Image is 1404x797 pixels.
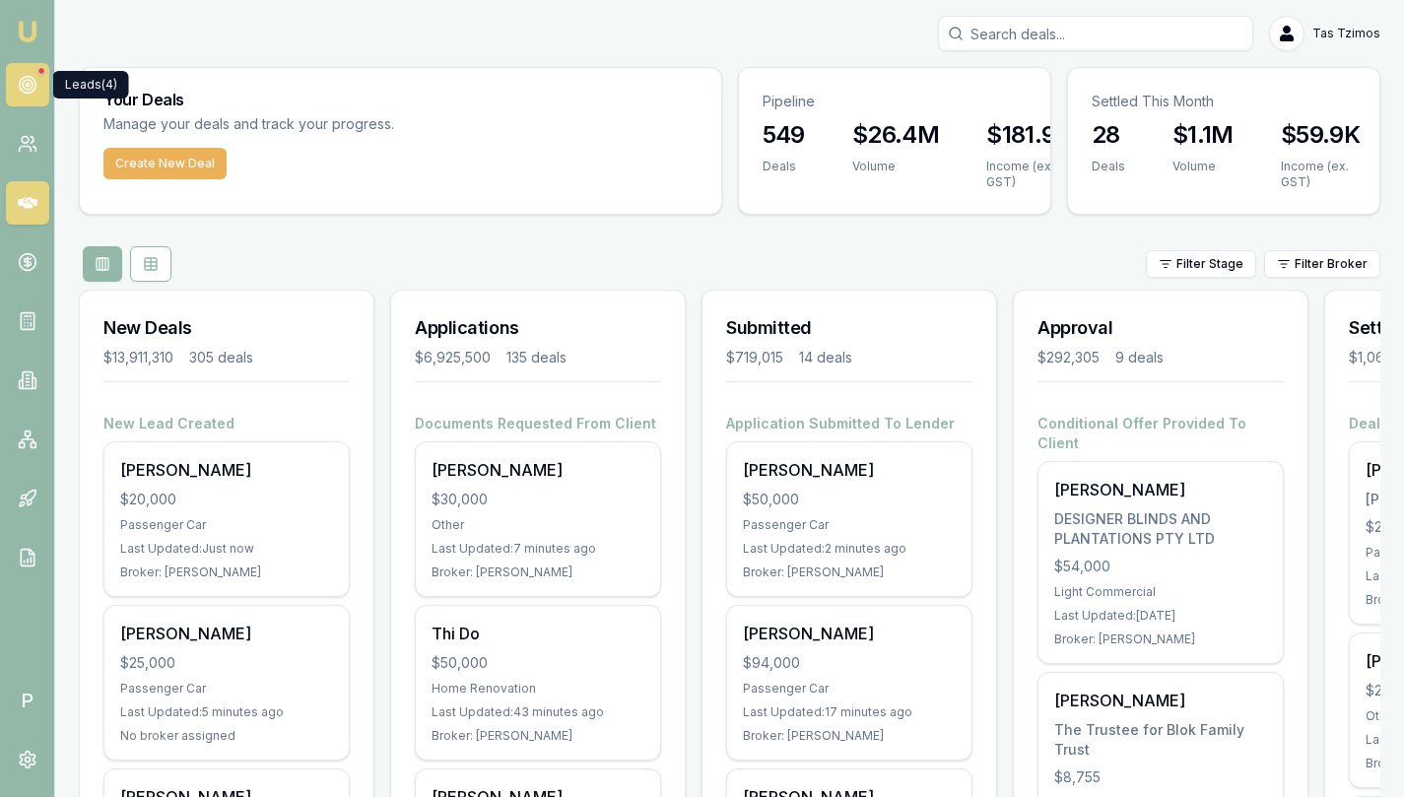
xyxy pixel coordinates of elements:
[799,348,852,367] div: 14 deals
[1054,631,1267,647] div: Broker: [PERSON_NAME]
[432,458,644,482] div: [PERSON_NAME]
[415,314,661,342] h3: Applications
[120,728,333,744] div: No broker assigned
[415,348,491,367] div: $6,925,500
[743,490,956,509] div: $50,000
[743,622,956,645] div: [PERSON_NAME]
[120,622,333,645] div: [PERSON_NAME]
[1176,256,1243,272] span: Filter Stage
[1092,159,1125,174] div: Deals
[1092,92,1356,111] p: Settled This Month
[852,159,939,174] div: Volume
[726,414,972,433] h4: Application Submitted To Lender
[986,119,1072,151] h3: $181.9K
[415,414,661,433] h4: Documents Requested From Client
[1054,608,1267,624] div: Last Updated: [DATE]
[1281,159,1360,190] div: Income (ex. GST)
[743,681,956,697] div: Passenger Car
[432,517,644,533] div: Other
[120,490,333,509] div: $20,000
[743,653,956,673] div: $94,000
[763,159,805,174] div: Deals
[986,159,1072,190] div: Income (ex. GST)
[1172,119,1234,151] h3: $1.1M
[743,704,956,720] div: Last Updated: 17 minutes ago
[432,622,644,645] div: Thi Do
[1037,314,1284,342] h3: Approval
[120,704,333,720] div: Last Updated: 5 minutes ago
[1054,478,1267,501] div: [PERSON_NAME]
[103,348,173,367] div: $13,911,310
[6,679,49,722] span: P
[763,119,805,151] h3: 549
[852,119,939,151] h3: $26.4M
[120,458,333,482] div: [PERSON_NAME]
[103,314,350,342] h3: New Deals
[16,20,39,43] img: emu-icon-u.png
[1054,720,1267,760] div: The Trustee for Blok Family Trust
[1037,348,1100,367] div: $292,305
[1115,348,1164,367] div: 9 deals
[726,314,972,342] h3: Submitted
[1295,256,1368,272] span: Filter Broker
[1037,414,1284,453] h4: Conditional Offer Provided To Client
[432,728,644,744] div: Broker: [PERSON_NAME]
[1172,159,1234,174] div: Volume
[103,148,227,179] button: Create New Deal
[120,565,333,580] div: Broker: [PERSON_NAME]
[1146,250,1256,278] button: Filter Stage
[53,71,129,99] div: Leads (4)
[1054,557,1267,576] div: $54,000
[120,541,333,557] div: Last Updated: Just now
[1054,767,1267,787] div: $8,755
[743,458,956,482] div: [PERSON_NAME]
[1054,584,1267,600] div: Light Commercial
[103,113,608,136] p: Manage your deals and track your progress.
[938,16,1253,51] input: Search deals
[506,348,567,367] div: 135 deals
[1312,26,1380,41] span: Tas Tzimos
[1054,509,1267,549] div: DESIGNER BLINDS AND PLANTATIONS PTY LTD
[1264,250,1380,278] button: Filter Broker
[432,681,644,697] div: Home Renovation
[189,348,253,367] div: 305 deals
[743,517,956,533] div: Passenger Car
[103,414,350,433] h4: New Lead Created
[120,653,333,673] div: $25,000
[432,490,644,509] div: $30,000
[726,348,783,367] div: $719,015
[103,92,698,107] h3: Your Deals
[743,728,956,744] div: Broker: [PERSON_NAME]
[1054,689,1267,712] div: [PERSON_NAME]
[763,92,1027,111] p: Pipeline
[432,541,644,557] div: Last Updated: 7 minutes ago
[432,565,644,580] div: Broker: [PERSON_NAME]
[1092,119,1125,151] h3: 28
[432,704,644,720] div: Last Updated: 43 minutes ago
[743,541,956,557] div: Last Updated: 2 minutes ago
[743,565,956,580] div: Broker: [PERSON_NAME]
[1281,119,1360,151] h3: $59.9K
[120,517,333,533] div: Passenger Car
[120,681,333,697] div: Passenger Car
[432,653,644,673] div: $50,000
